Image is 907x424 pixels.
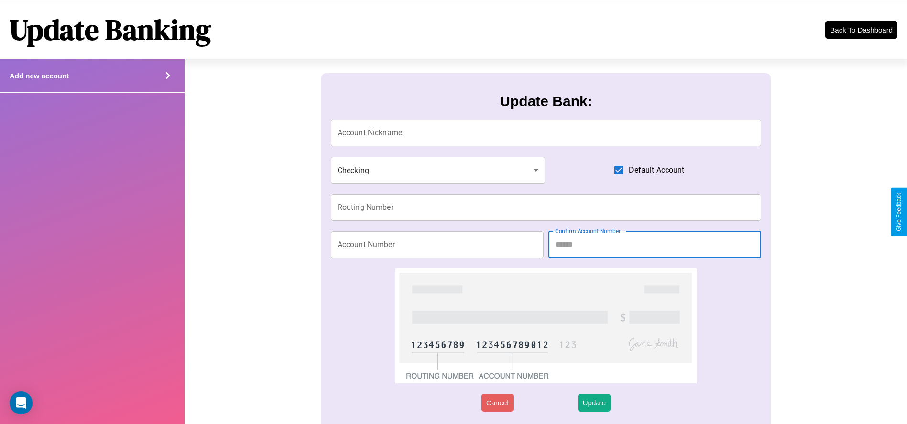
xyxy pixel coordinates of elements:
[10,72,69,80] h4: Add new account
[500,93,592,109] h3: Update Bank:
[555,227,621,235] label: Confirm Account Number
[481,394,514,412] button: Cancel
[825,21,897,39] button: Back To Dashboard
[395,268,697,383] img: check
[10,10,211,49] h1: Update Banking
[578,394,611,412] button: Update
[10,391,33,414] div: Open Intercom Messenger
[896,193,902,231] div: Give Feedback
[629,164,684,176] span: Default Account
[331,157,545,184] div: Checking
